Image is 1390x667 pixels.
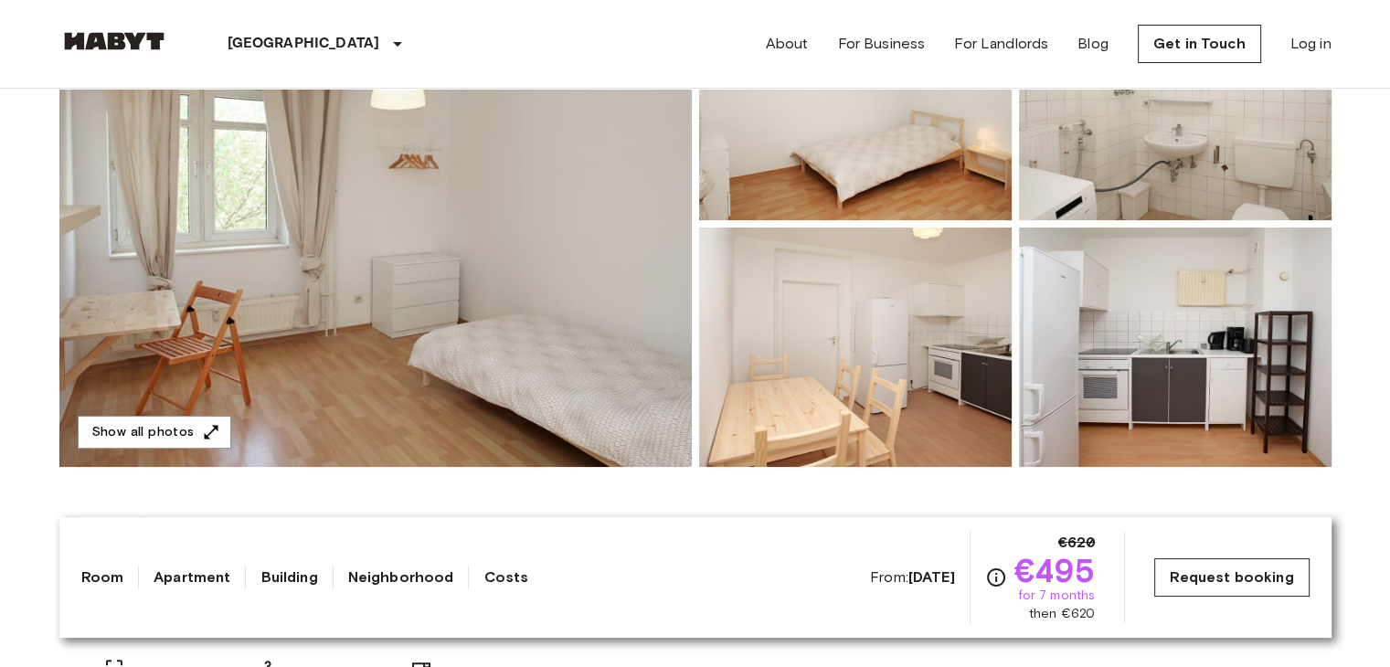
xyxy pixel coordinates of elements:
[1019,228,1332,467] img: Picture of unit DE-01-193-02M
[59,32,169,50] img: Habyt
[954,33,1048,55] a: For Landlords
[766,33,809,55] a: About
[1014,554,1096,587] span: €495
[870,567,955,588] span: From:
[1017,587,1095,605] span: for 7 months
[154,566,230,588] a: Apartment
[483,566,528,588] a: Costs
[1290,33,1332,55] a: Log in
[348,566,454,588] a: Neighborhood
[908,568,955,586] b: [DATE]
[985,566,1007,588] svg: Check cost overview for full price breakdown. Please note that discounts apply to new joiners onl...
[59,511,1332,538] span: About the room
[837,33,925,55] a: For Business
[1138,25,1261,63] a: Get in Touch
[1154,558,1309,597] a: Request booking
[1029,605,1095,623] span: then €620
[228,33,380,55] p: [GEOGRAPHIC_DATA]
[1077,33,1109,55] a: Blog
[260,566,317,588] a: Building
[78,416,231,450] button: Show all photos
[699,228,1012,467] img: Picture of unit DE-01-193-02M
[1058,532,1096,554] span: €620
[81,566,124,588] a: Room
